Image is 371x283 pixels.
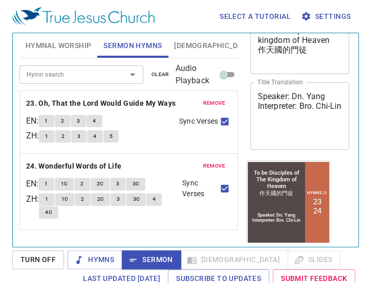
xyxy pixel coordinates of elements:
[97,195,104,204] span: 2C
[133,195,140,204] span: 3C
[257,26,342,64] textarea: To be Disciples of The Kingdom of Heaven 作天國的門徒
[93,132,96,141] span: 4
[299,7,355,26] button: Settings
[197,97,232,109] button: remove
[182,178,218,199] span: Sync Verses
[26,160,122,173] b: 24. Wonderful Words of Life
[220,10,291,23] span: Select a tutorial
[126,178,145,190] button: 3C
[45,179,48,188] span: 1
[77,132,80,141] span: 3
[93,116,96,126] span: 4
[26,97,176,110] b: 23. Oh, That the Lord Would Guide My Ways
[303,10,351,23] span: Settings
[61,179,68,188] span: 1C
[39,193,54,205] button: 1
[45,116,48,126] span: 1
[26,178,38,190] p: EN :
[103,39,162,52] span: Sermon Hymns
[116,179,119,188] span: 3
[110,132,113,141] span: 5
[122,250,181,269] button: Sermon
[20,253,56,266] span: Turn Off
[246,160,331,245] iframe: from-child
[71,115,86,127] button: 3
[26,97,178,110] button: 23. Oh, That the Lord Would Guide My Ways
[146,193,162,205] button: 4
[117,195,120,204] span: 3
[91,178,110,190] button: 2C
[125,67,140,82] button: Open
[26,160,123,173] button: 24. Wonderful Words of Life
[55,178,74,190] button: 1C
[26,115,38,127] p: EN :
[26,193,39,205] p: ZH :
[74,178,90,190] button: 2
[39,130,54,143] button: 1
[203,99,226,108] span: remove
[197,160,232,172] button: remove
[152,195,156,204] span: 4
[45,208,52,217] span: 4C
[77,116,80,126] span: 3
[12,7,155,26] img: True Jesus Church
[39,206,58,219] button: 4C
[38,178,54,190] button: 1
[61,195,69,204] span: 1C
[97,179,104,188] span: 2C
[203,161,226,171] span: remove
[45,132,48,141] span: 1
[103,130,119,143] button: 5
[80,179,83,188] span: 2
[215,7,295,26] button: Select a tutorial
[130,253,172,266] span: Sermon
[176,62,218,87] span: Audio Playback
[145,68,176,81] button: clear
[81,195,84,204] span: 2
[86,115,102,127] button: 4
[174,39,253,52] span: [DEMOGRAPHIC_DATA]
[179,116,218,127] span: Sync Verses
[151,70,169,79] span: clear
[55,115,70,127] button: 2
[126,193,146,205] button: 3C
[75,193,90,205] button: 2
[87,130,102,143] button: 4
[26,39,92,52] span: Hymnal Worship
[111,193,126,205] button: 3
[68,250,122,269] button: Hymns
[38,115,54,127] button: 1
[12,250,64,269] button: Turn Off
[61,132,64,141] span: 2
[45,195,48,204] span: 1
[76,253,114,266] span: Hymns
[132,179,139,188] span: 3C
[55,130,71,143] button: 2
[55,193,75,205] button: 1C
[257,91,342,140] textarea: Speaker: Dn. Yang Interpreter: Bro. Chi-Lin
[26,130,39,142] p: ZH :
[61,116,64,126] span: 2
[71,130,86,143] button: 3
[110,178,125,190] button: 3
[91,193,111,205] button: 2C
